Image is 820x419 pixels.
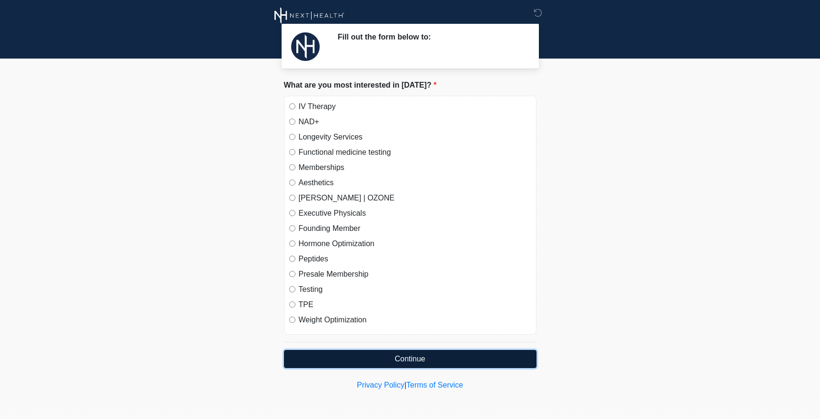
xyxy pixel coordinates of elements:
label: Founding Member [299,223,531,234]
input: Aesthetics [289,180,295,186]
label: Aesthetics [299,177,531,189]
label: Testing [299,284,531,295]
label: Memberships [299,162,531,173]
input: Memberships [289,164,295,170]
a: | [405,381,406,389]
label: Executive Physicals [299,208,531,219]
label: TPE [299,299,531,310]
input: Functional medicine testing [289,149,295,155]
button: Continue [284,350,537,368]
input: Longevity Services [289,134,295,140]
label: NAD+ [299,116,531,128]
label: Weight Optimization [299,314,531,326]
label: Presale Membership [299,269,531,280]
input: TPE [289,301,295,308]
input: Presale Membership [289,271,295,277]
input: Founding Member [289,225,295,231]
img: Agent Avatar [291,32,320,61]
a: Privacy Policy [357,381,405,389]
input: [PERSON_NAME] | OZONE [289,195,295,201]
h2: Fill out the form below to: [338,32,522,41]
label: [PERSON_NAME] | OZONE [299,192,531,204]
input: Hormone Optimization [289,240,295,247]
img: Next Health Wellness Logo [274,7,344,24]
input: Testing [289,286,295,292]
label: Hormone Optimization [299,238,531,249]
input: Executive Physicals [289,210,295,216]
input: Peptides [289,256,295,262]
a: Terms of Service [406,381,463,389]
label: Peptides [299,253,531,265]
label: What are you most interested in [DATE]? [284,80,437,91]
input: Weight Optimization [289,317,295,323]
input: IV Therapy [289,103,295,110]
label: Longevity Services [299,131,531,143]
input: NAD+ [289,119,295,125]
label: Functional medicine testing [299,147,531,158]
label: IV Therapy [299,101,531,112]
